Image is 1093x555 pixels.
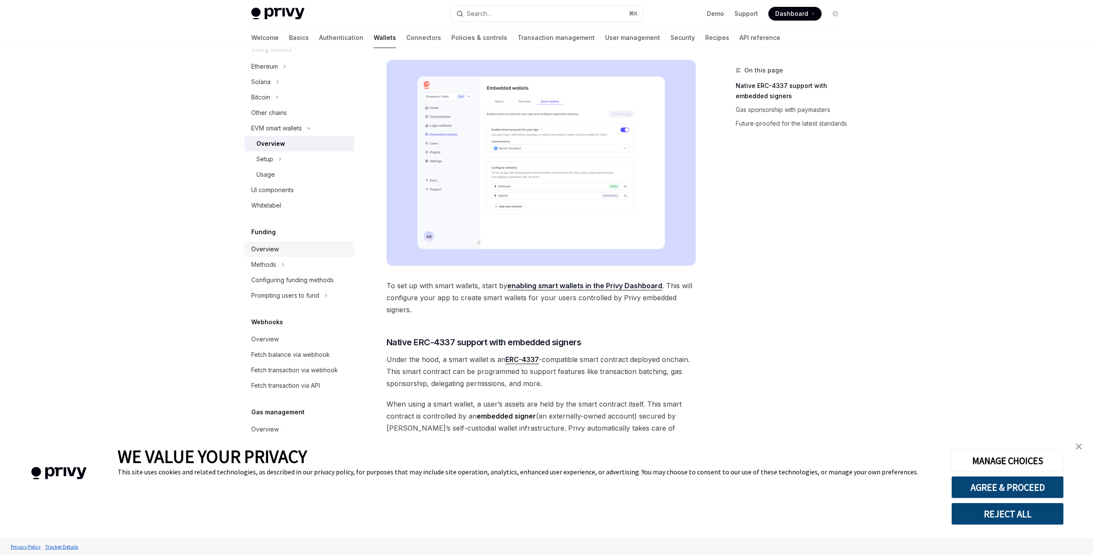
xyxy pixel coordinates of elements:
[244,198,354,213] a: Whitelabel
[244,151,354,167] button: Toggle Setup section
[251,334,279,344] div: Overview
[387,353,696,389] span: Under the hood, a smart wallet is an -compatible smart contract deployed onchain. This smart cont...
[736,79,849,103] a: Native ERC-4337 support with embedded signers
[505,355,539,364] a: ERC-4337
[244,288,354,303] button: Toggle Prompting users to fund section
[244,59,354,74] button: Toggle Ethereum section
[251,290,319,301] div: Prompting users to fund
[244,378,354,393] a: Fetch transaction via API
[736,117,849,130] a: Future-proofed for the latest standards
[251,365,338,375] div: Fetch transaction via webhook
[374,27,396,48] a: Wallets
[244,136,354,151] a: Overview
[251,27,279,48] a: Welcome
[9,539,43,554] a: Privacy Policy
[251,77,271,87] div: Solana
[387,280,696,316] span: To set up with smart wallets, start by . This will configure your app to create smart wallets for...
[251,259,276,270] div: Methods
[251,8,304,20] img: light logo
[251,350,330,360] div: Fetch balance via webhook
[251,92,270,103] div: Bitcoin
[768,7,822,21] a: Dashboard
[251,185,294,195] div: UI components
[118,468,938,476] div: This site uses cookies and related technologies, as described in our privacy policy, for purposes...
[467,9,491,19] div: Search...
[951,449,1064,472] button: MANAGE CHOICES
[244,257,354,272] button: Toggle Methods section
[244,347,354,362] a: Fetch balance via webhook
[256,169,275,180] div: Usage
[387,398,696,446] span: When using a smart wallet, a user’s assets are held by the smart contract itself. This smart cont...
[244,74,354,90] button: Toggle Solana section
[251,123,302,133] div: EVM smart wallets
[507,281,662,290] a: enabling smart wallets in the Privy Dashboard
[244,167,354,182] a: Usage
[244,90,354,105] button: Toggle Bitcoin section
[244,121,354,136] button: Toggle EVM smart wallets section
[477,412,536,420] strong: embedded signer
[244,362,354,378] a: Fetch transaction via webhook
[451,6,643,21] button: Open search
[387,336,582,348] span: Native ERC-4337 support with embedded signers
[705,27,729,48] a: Recipes
[244,422,354,437] a: Overview
[734,9,758,18] a: Support
[744,65,783,75] span: On this page
[251,380,320,391] div: Fetch transaction via API
[244,241,354,257] a: Overview
[251,244,279,254] div: Overview
[251,407,304,417] h5: Gas management
[736,103,849,117] a: Gas sponsorship with paymasters
[244,272,354,288] a: Configuring funding methods
[451,27,507,48] a: Policies & controls
[251,275,334,285] div: Configuring funding methods
[319,27,363,48] a: Authentication
[951,503,1064,525] button: REJECT ALL
[828,7,842,21] button: Toggle dark mode
[251,227,276,237] h5: Funding
[740,27,780,48] a: API reference
[387,60,696,266] img: Sample enable smart wallets
[251,61,278,72] div: Ethereum
[244,332,354,347] a: Overview
[289,27,309,48] a: Basics
[1076,443,1082,449] img: close banner
[251,424,279,434] div: Overview
[256,154,273,164] div: Setup
[43,539,80,554] a: Tracker Details
[707,9,724,18] a: Demo
[518,27,595,48] a: Transaction management
[118,445,307,468] span: WE VALUE YOUR PRIVACY
[670,27,695,48] a: Security
[629,10,638,17] span: ⌘ K
[13,455,105,492] img: company logo
[256,139,285,149] div: Overview
[951,476,1064,498] button: AGREE & PROCEED
[251,108,287,118] div: Other chains
[775,9,808,18] span: Dashboard
[605,27,660,48] a: User management
[244,105,354,121] a: Other chains
[1070,438,1087,455] a: close banner
[244,182,354,198] a: UI components
[251,200,281,211] div: Whitelabel
[251,317,283,327] h5: Webhooks
[406,27,441,48] a: Connectors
